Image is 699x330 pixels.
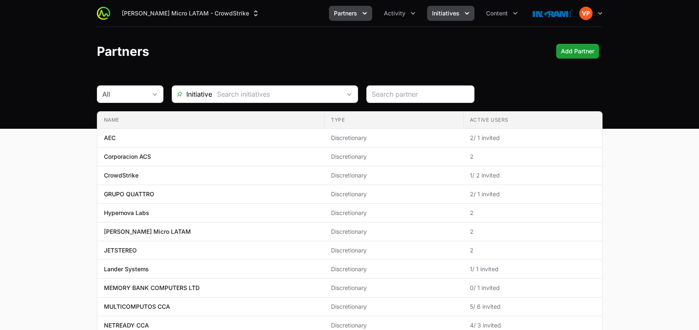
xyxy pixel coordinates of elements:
[110,6,523,21] div: Main navigation
[427,6,474,21] div: Initiatives menu
[97,86,163,102] button: All
[104,265,149,273] p: Lander Systems
[104,246,137,255] p: JETSTEREO
[117,6,265,21] button: [PERSON_NAME] Micro LATAM - CrowdStrike
[331,152,457,161] span: Discretionary
[470,152,595,161] span: 2
[379,6,420,21] div: Activity menu
[379,6,420,21] button: Activity
[463,112,602,129] th: Active Users
[481,6,523,21] button: Content
[104,190,154,198] p: GRUPO QUATTRO
[556,44,599,59] div: Primary actions
[329,6,372,21] div: Partners menu
[104,302,170,311] p: MULTICOMPUTOS CCA
[481,6,523,21] div: Content menu
[331,227,457,236] span: Discretionary
[470,265,595,273] span: 1 / 1 invited
[470,246,595,255] span: 2
[331,171,457,180] span: Discretionary
[341,86,358,102] div: Open
[102,89,146,99] div: All
[172,89,212,99] span: Initiative
[212,86,341,102] input: Search initiatives
[533,5,573,22] img: Ingram Micro LATAM
[97,112,325,129] th: Name
[331,134,457,142] span: Discretionary
[470,209,595,217] span: 2
[561,46,594,56] span: Add Partner
[104,134,116,142] p: AEC
[470,134,595,142] span: 2 / 1 invited
[331,190,457,198] span: Discretionary
[384,9,405,17] span: Activity
[432,9,459,17] span: Initiatives
[334,9,357,17] span: Partners
[470,302,595,311] span: 5 / 6 invited
[104,152,151,161] p: Corporacion ACS
[324,112,463,129] th: Type
[329,6,372,21] button: Partners
[331,209,457,217] span: Discretionary
[104,227,191,236] p: [PERSON_NAME] Micro LATAM
[579,7,593,20] img: Vanessa ParedesAyala
[470,227,595,236] span: 2
[470,321,595,330] span: 4 / 3 invited
[104,284,200,292] p: MEMORY BANK COMPUTERS LTD
[331,265,457,273] span: Discretionary
[104,209,149,217] p: Hypernova Labs
[117,6,265,21] div: Supplier switch menu
[372,89,469,99] input: Search partner
[331,302,457,311] span: Discretionary
[331,246,457,255] span: Discretionary
[470,190,595,198] span: 2 / 1 invited
[470,171,595,180] span: 1 / 2 invited
[97,7,110,20] img: ActivitySource
[331,321,457,330] span: Discretionary
[104,171,138,180] p: CrowdStrike
[470,284,595,292] span: 0 / 1 invited
[427,6,474,21] button: Initiatives
[556,44,599,59] button: Add Partner
[331,284,457,292] span: Discretionary
[104,321,149,330] p: NETREADY CCA
[486,9,508,17] span: Content
[97,44,149,59] h1: Partners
